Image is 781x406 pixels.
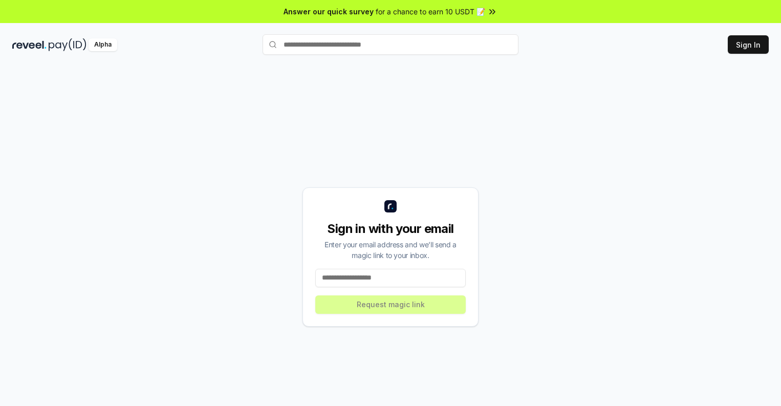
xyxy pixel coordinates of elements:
[284,6,374,17] span: Answer our quick survey
[315,239,466,261] div: Enter your email address and we’ll send a magic link to your inbox.
[12,38,47,51] img: reveel_dark
[384,200,397,212] img: logo_small
[376,6,485,17] span: for a chance to earn 10 USDT 📝
[728,35,769,54] button: Sign In
[315,221,466,237] div: Sign in with your email
[89,38,117,51] div: Alpha
[49,38,86,51] img: pay_id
